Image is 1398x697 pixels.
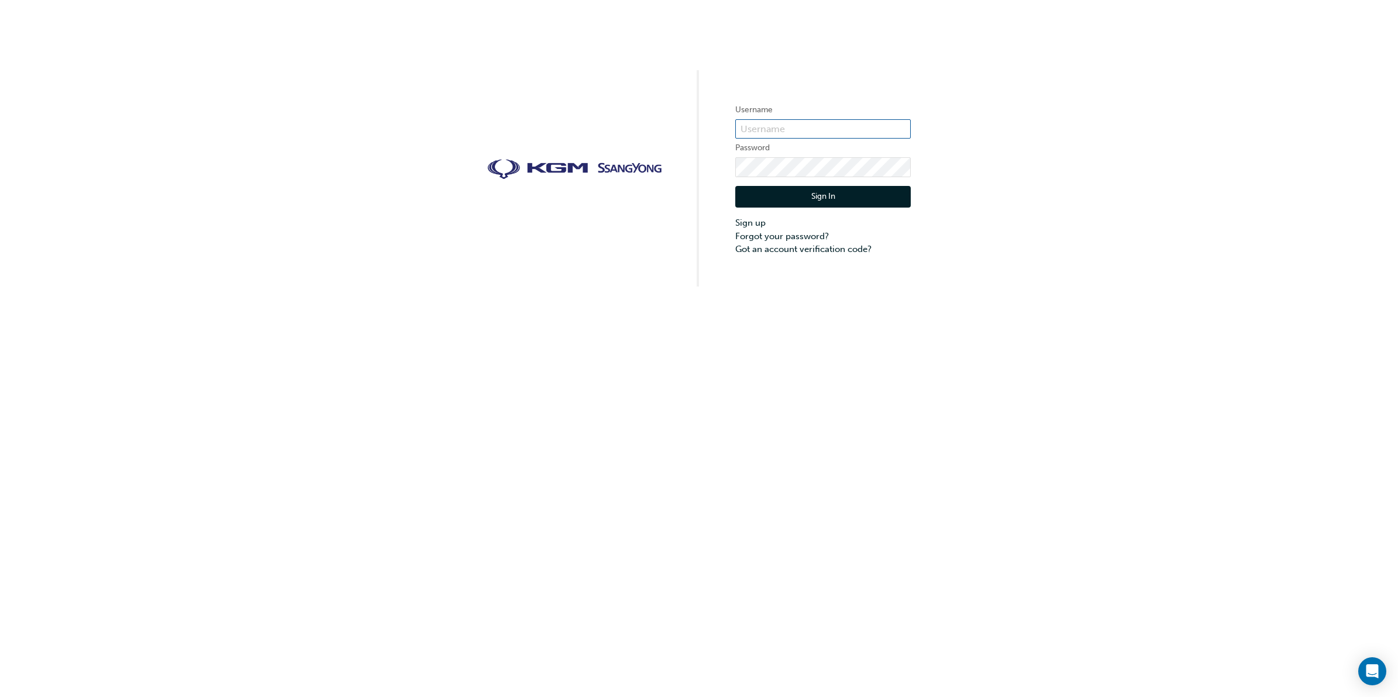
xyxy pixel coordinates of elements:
button: Sign In [735,186,911,208]
label: Username [735,103,911,117]
div: Open Intercom Messenger [1358,657,1386,685]
a: Sign up [735,216,911,230]
a: Got an account verification code? [735,243,911,256]
label: Password [735,141,911,155]
a: Forgot your password? [735,230,911,243]
img: kgm [487,159,663,180]
input: Username [735,119,911,139]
